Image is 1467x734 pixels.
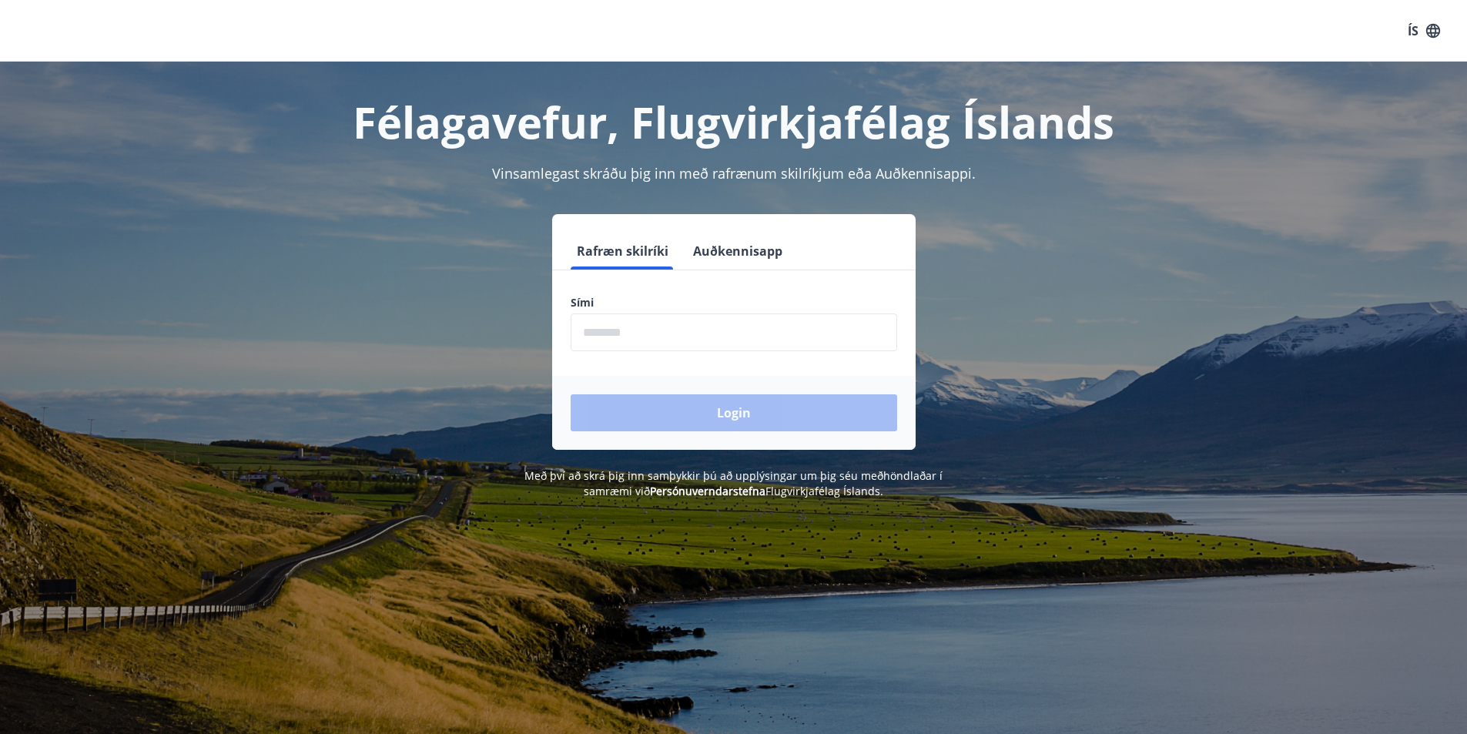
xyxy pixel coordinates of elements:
span: Með því að skrá þig inn samþykkir þú að upplýsingar um þig séu meðhöndlaðar í samræmi við Flugvir... [524,468,943,498]
button: Auðkennisapp [687,233,789,270]
button: Rafræn skilríki [571,233,675,270]
h1: Félagavefur, Flugvirkjafélag Íslands [198,92,1270,151]
span: Vinsamlegast skráðu þig inn með rafrænum skilríkjum eða Auðkennisappi. [492,164,976,183]
label: Sími [571,295,897,310]
a: Persónuverndarstefna [650,484,765,498]
button: ÍS [1399,17,1449,45]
